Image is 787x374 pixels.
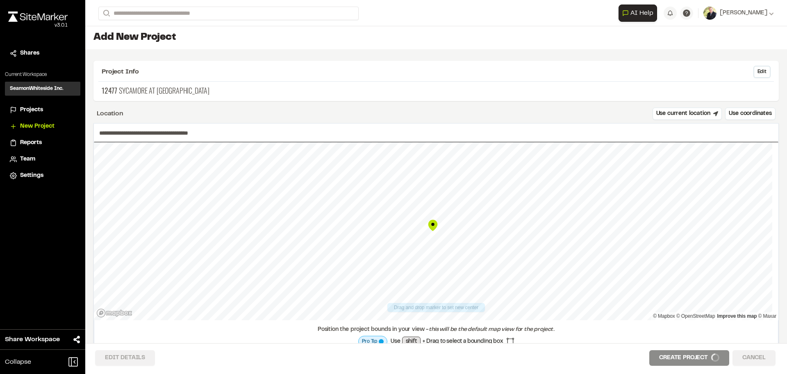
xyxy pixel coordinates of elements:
[94,142,772,320] canvas: Map
[676,313,715,319] a: OpenStreetMap
[99,325,773,334] div: Position the project bounds in your view -
[649,350,729,366] button: Create Project
[10,122,75,131] a: New Project
[102,85,117,96] span: 12477
[10,138,75,147] a: Reports
[5,335,60,344] span: Share Workspace
[10,155,75,164] a: Team
[20,122,55,131] span: New Project
[5,357,31,367] span: Collapse
[5,71,80,78] p: Current Workspace
[102,85,771,96] p: Sycamore at [GEOGRAPHIC_DATA]
[358,336,387,347] div: Map layer is currently processing to full resolution
[362,338,377,345] span: Pro Tip
[8,11,68,22] img: rebrand.png
[653,313,675,319] a: Mapbox
[20,138,42,147] span: Reports
[95,350,155,366] button: Edit Details
[102,67,139,77] span: Project Info
[10,106,75,115] a: Projects
[93,31,779,44] h1: Add New Project
[653,108,722,120] button: Use current location
[20,49,39,58] span: Shares
[703,7,716,20] img: User
[97,109,123,119] div: Location
[619,5,660,22] div: Open AI Assistant
[98,7,113,20] button: Search
[427,219,439,232] div: Map marker
[10,171,75,180] a: Settings
[10,49,75,58] a: Shares
[630,8,653,18] span: AI Help
[379,339,384,344] span: Map layer is currently processing to full resolution
[20,171,43,180] span: Settings
[725,108,776,120] button: Use coordinates
[20,155,35,164] span: Team
[758,313,776,319] a: Maxar
[753,66,771,78] button: Edit
[10,85,64,92] h3: SeamonWhiteside Inc.
[96,308,132,318] a: Mapbox logo
[717,313,757,319] a: Map feedback
[720,9,767,18] span: [PERSON_NAME]
[20,106,43,115] span: Projects
[402,337,421,346] span: shift
[703,7,774,20] button: [PERSON_NAME]
[732,350,776,366] button: Cancel
[358,336,514,347] div: Use + Drag to select a bounding box
[429,327,555,332] span: this will be the default map view for the project.
[8,22,68,29] div: Oh geez...please don't...
[619,5,657,22] button: Open AI Assistant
